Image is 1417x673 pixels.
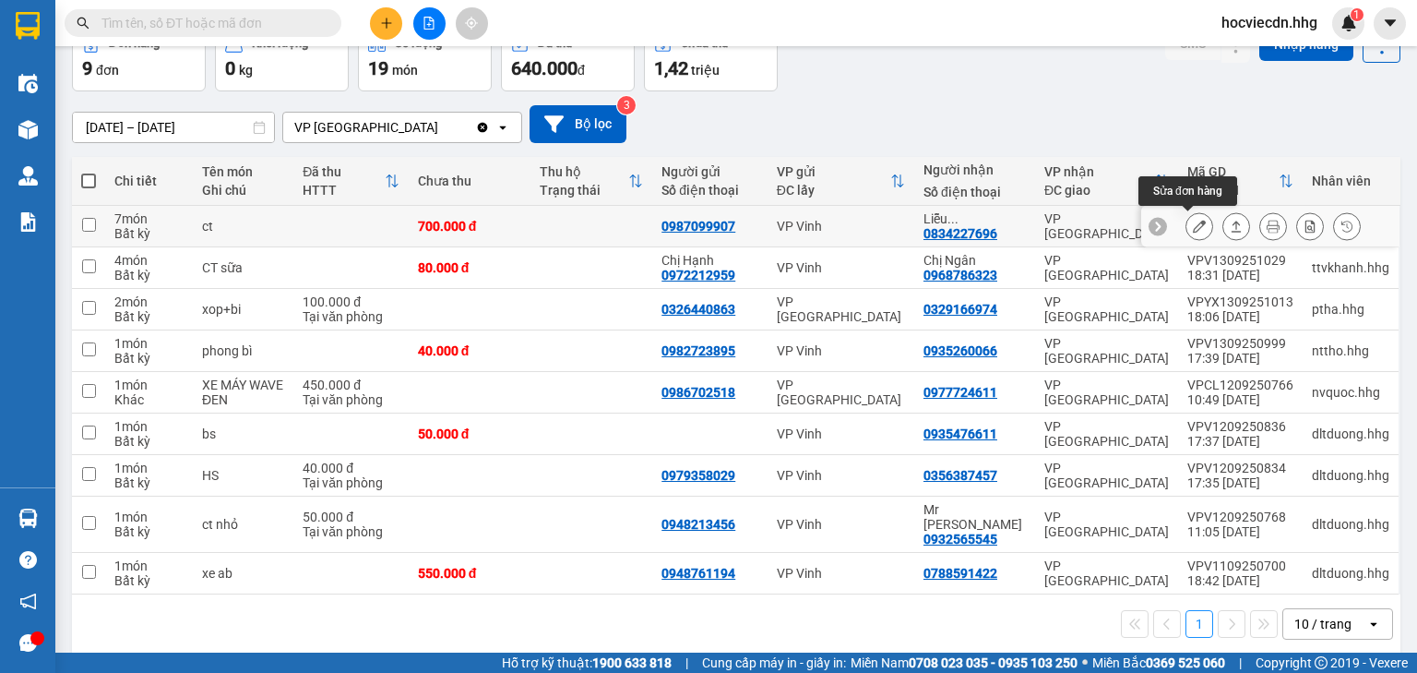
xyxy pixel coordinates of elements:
div: Bất kỳ [114,573,184,588]
div: HTTT [303,183,385,198]
div: VP Vinh [777,566,905,581]
div: Bất kỳ [114,475,184,490]
div: xop+bi [202,302,284,317]
div: ct nhỏ [202,517,284,532]
div: Sửa đơn hàng [1185,212,1213,240]
div: 18:31 [DATE] [1187,268,1293,282]
div: 4 món [114,253,184,268]
div: 550.000 đ [418,566,521,581]
div: VP [GEOGRAPHIC_DATA] [1044,510,1169,539]
div: nttho.hhg [1312,343,1389,358]
sup: 3 [617,96,636,114]
div: 0987099907 [661,219,735,234]
div: Nhân viên [1312,174,1389,188]
div: 1 món [114,419,184,434]
span: search [77,17,89,30]
div: 1 món [114,378,184,392]
span: Hỗ trợ kỹ thuật: [502,653,672,673]
th: Toggle SortBy [530,157,652,206]
div: 1 món [114,559,184,573]
span: 1,42 [654,57,688,79]
span: copyright [1315,656,1328,669]
div: Bất kỳ [114,524,184,539]
div: Chị Ngân [923,253,1026,268]
span: plus [380,17,393,30]
div: Tại văn phòng [303,475,399,490]
div: ĐC lấy [777,183,890,198]
span: aim [465,17,478,30]
img: warehouse-icon [18,509,38,528]
button: file-add [413,7,446,40]
div: Bất kỳ [114,309,184,324]
div: dltduong.hhg [1312,427,1389,441]
div: 0948213456 [661,517,735,532]
button: plus [370,7,402,40]
span: hocviecdn.hhg [1207,11,1332,34]
th: Toggle SortBy [768,157,914,206]
span: caret-down [1382,15,1399,31]
div: 0979358029 [661,468,735,483]
img: solution-icon [18,212,38,232]
span: 42 [PERSON_NAME] - Vinh - [GEOGRAPHIC_DATA] [101,62,260,95]
div: 50.000 đ [303,510,399,524]
th: Toggle SortBy [1035,157,1178,206]
div: 2 món [114,294,184,309]
div: Tên món [202,164,284,179]
button: Khối lượng0kg [215,25,349,91]
div: 0982723895 [661,343,735,358]
span: 0 [225,57,235,79]
div: 18:06 [DATE] [1187,309,1293,324]
strong: 1900 633 818 [592,655,672,670]
div: Đã thu [303,164,385,179]
div: VPV1209250836 [1187,419,1293,434]
div: 0948761194 [661,566,735,581]
div: Bất kỳ [114,351,184,366]
div: 0932565545 [923,532,997,547]
div: VP [GEOGRAPHIC_DATA] [777,294,905,324]
div: ct [202,219,284,234]
span: 19 [368,57,388,79]
div: VP [GEOGRAPHIC_DATA] [294,118,438,137]
div: Thu hộ [540,164,628,179]
div: 1 món [114,336,184,351]
div: VPV1209250768 [1187,510,1293,524]
div: VPCL1209250766 [1187,378,1293,392]
div: 17:39 [DATE] [1187,351,1293,366]
button: Đơn hàng9đơn [72,25,206,91]
span: | [1239,653,1242,673]
div: Số điện thoại [923,185,1026,199]
th: Toggle SortBy [293,157,409,206]
div: VP [GEOGRAPHIC_DATA] [1044,419,1169,449]
div: VP Vinh [777,517,905,532]
input: Select a date range. [73,113,274,142]
div: 0788591422 [923,566,997,581]
div: 17:35 [DATE] [1187,475,1293,490]
div: VP Vinh [777,219,905,234]
div: 700.000 đ [418,219,521,234]
div: Số điện thoại [661,183,758,198]
div: Chị Hạnh [661,253,758,268]
div: VPV1209250834 [1187,461,1293,475]
div: VP gửi [777,164,890,179]
div: 0326440863 [661,302,735,317]
span: notification [19,593,37,610]
div: 40.000 đ [303,461,399,475]
div: VP [GEOGRAPHIC_DATA] [1044,253,1169,282]
button: aim [456,7,488,40]
div: VPYX1309251013 [1187,294,1293,309]
div: VP [GEOGRAPHIC_DATA] [777,378,905,407]
div: XE MÁY WAVE ĐEN [202,378,284,407]
div: 10 / trang [1294,615,1352,633]
svg: open [495,120,510,135]
img: warehouse-icon [18,120,38,139]
div: Liễu 0935416168 [923,211,1026,226]
div: 7 món [114,211,184,226]
div: VP [GEOGRAPHIC_DATA] [1044,461,1169,490]
div: Sửa đơn hàng [1138,176,1237,206]
div: VP Vinh [777,260,905,275]
sup: 1 [1351,8,1363,21]
div: nvquoc.hhg [1312,385,1389,400]
span: 1 [1353,8,1360,21]
div: 0834227696 [923,226,997,241]
button: Bộ lọc [530,105,626,143]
